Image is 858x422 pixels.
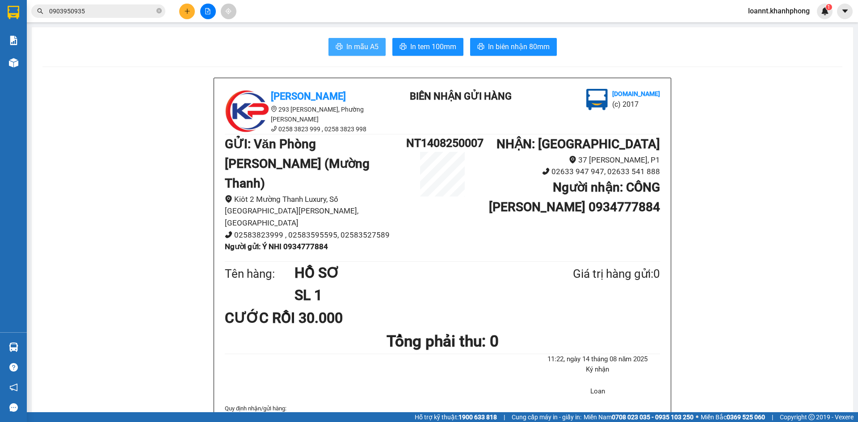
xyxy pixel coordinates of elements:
span: phone [225,231,232,238]
img: warehouse-icon [9,343,18,352]
li: 37 [PERSON_NAME], P1 [479,154,660,166]
h1: HỒ SƠ [294,262,530,284]
span: | [504,412,505,422]
button: printerIn mẫu A5 [328,38,386,56]
b: NHẬN : [GEOGRAPHIC_DATA] [496,137,660,151]
h1: Tổng phải thu: 0 [225,329,660,354]
button: printerIn tem 100mm [392,38,463,56]
span: printer [336,43,343,51]
button: printerIn biên nhận 80mm [470,38,557,56]
span: plus [184,8,190,14]
span: | [772,412,773,422]
span: file-add [205,8,211,14]
li: VP Văn Phòng [PERSON_NAME] (Mường Thanh) [4,38,62,67]
span: Miền Nam [584,412,694,422]
b: Người gửi : Ý NHI 0934777884 [225,242,328,251]
img: logo.jpg [225,89,269,134]
span: phone [542,167,550,175]
span: In biên nhận 80mm [488,41,550,52]
button: aim [221,4,236,19]
li: Loan [535,386,660,397]
b: Người nhận : CÔNG [PERSON_NAME] 0934777884 [489,180,660,214]
img: warehouse-icon [9,58,18,67]
button: caret-down [837,4,853,19]
li: Kiôt 2 Mường Thanh Luxury, Số [GEOGRAPHIC_DATA][PERSON_NAME], [GEOGRAPHIC_DATA] [225,193,406,229]
button: plus [179,4,195,19]
span: printer [400,43,407,51]
li: [PERSON_NAME] [4,4,130,21]
strong: 0369 525 060 [727,414,765,421]
strong: 1900 633 818 [458,414,497,421]
li: 293 [PERSON_NAME], Phường [PERSON_NAME] [225,104,386,124]
span: search [37,8,43,14]
div: Giá trị hàng gửi: 0 [530,265,660,283]
span: close-circle [156,8,162,13]
img: logo.jpg [4,4,36,36]
b: [PERSON_NAME] [271,91,346,102]
span: environment [225,195,232,203]
span: message [9,403,18,412]
span: In mẫu A5 [346,41,379,52]
li: (c) 2017 [612,99,660,110]
li: 0258 3823 999 , 0258 3823 998 [225,124,386,134]
b: BIÊN NHẬN GỬI HÀNG [410,91,512,102]
span: phone [271,125,277,132]
span: Cung cấp máy in - giấy in: [512,412,581,422]
li: 11:22, ngày 14 tháng 08 năm 2025 [535,354,660,365]
span: close-circle [156,7,162,16]
span: Hỗ trợ kỹ thuật: [415,412,497,422]
img: solution-icon [9,36,18,45]
span: caret-down [841,7,849,15]
h1: NT1408250007 [406,134,479,152]
span: 1 [827,4,830,10]
span: Miền Bắc [701,412,765,422]
li: VP [GEOGRAPHIC_DATA] [62,38,119,67]
span: In tem 100mm [410,41,456,52]
div: CƯỚC RỒI 30.000 [225,307,368,329]
span: aim [225,8,231,14]
h1: SL 1 [294,284,530,306]
li: 02633 947 947, 02633 541 888 [479,166,660,178]
input: Tìm tên, số ĐT hoặc mã đơn [49,6,155,16]
img: icon-new-feature [821,7,829,15]
b: GỬI : Văn Phòng [PERSON_NAME] (Mường Thanh) [225,137,370,191]
span: question-circle [9,363,18,372]
li: 02583823999 , 02583595595, 02583527589 [225,229,406,241]
span: notification [9,383,18,392]
img: logo.jpg [586,89,608,110]
li: Ký nhận [535,364,660,375]
span: loannt.khanhphong [741,5,817,17]
b: [DOMAIN_NAME] [612,90,660,97]
span: printer [477,43,484,51]
span: environment [271,106,277,112]
strong: 0708 023 035 - 0935 103 250 [612,414,694,421]
span: copyright [808,414,815,420]
span: ⚪️ [696,415,698,419]
div: Tên hàng: [225,265,294,283]
button: file-add [200,4,216,19]
img: logo-vxr [8,6,19,19]
sup: 1 [826,4,832,10]
span: environment [569,156,576,163]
